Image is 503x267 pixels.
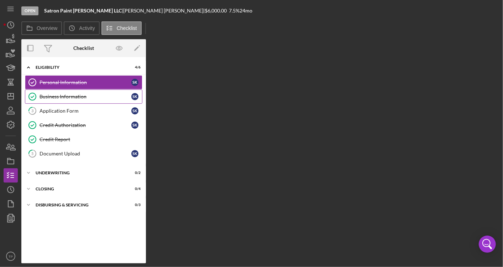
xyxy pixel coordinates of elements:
div: 0 / 2 [128,171,141,175]
div: Open Intercom Messenger [479,236,496,253]
a: Credit Report [25,132,142,147]
div: Disbursing & Servicing [36,203,123,207]
div: Eligibility [36,65,123,70]
div: [PERSON_NAME] [PERSON_NAME] | [123,8,205,14]
div: Credit Authorization [40,122,131,128]
button: Overview [21,21,62,35]
div: Personal Information [40,79,131,85]
div: Closing [36,187,123,191]
div: s k [131,122,138,129]
label: Activity [79,25,95,31]
label: Overview [37,25,57,31]
button: Activity [64,21,99,35]
b: Satron Paint [PERSON_NAME] LLC [44,7,122,14]
div: Checklist [73,45,94,51]
a: 3Application Formsk [25,104,142,118]
a: 5Document Uploadsk [25,147,142,161]
div: Open [21,6,38,15]
label: Checklist [117,25,137,31]
a: Business Informationsk [25,89,142,104]
div: Document Upload [40,151,131,156]
div: 0 / 4 [128,187,141,191]
button: Checklist [101,21,142,35]
text: TP [9,255,13,258]
div: Business Information [40,94,131,99]
div: $6,000.00 [205,8,229,14]
div: 24 mo [240,8,252,14]
div: Underwriting [36,171,123,175]
div: | [44,8,123,14]
div: 7.5 % [229,8,240,14]
a: Credit Authorizationsk [25,118,142,132]
div: Credit Report [40,137,142,142]
div: 4 / 6 [128,65,141,70]
tspan: 5 [31,151,33,156]
div: s k [131,93,138,100]
a: Personal Informationsk [25,75,142,89]
tspan: 3 [31,108,33,113]
div: Application Form [40,108,131,114]
div: s k [131,150,138,157]
div: 0 / 3 [128,203,141,207]
div: s k [131,107,138,114]
button: TP [4,249,18,263]
div: s k [131,79,138,86]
